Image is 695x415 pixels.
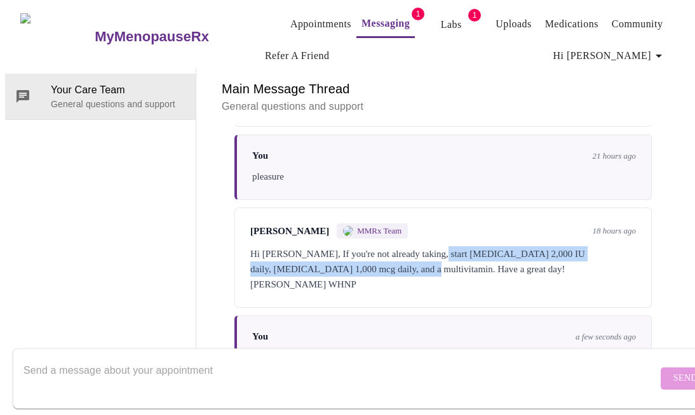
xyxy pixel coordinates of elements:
[343,226,353,236] img: MMRX
[252,331,268,342] span: You
[93,15,260,59] a: MyMenopauseRx
[548,43,671,69] button: Hi [PERSON_NAME]
[222,79,665,99] h6: Main Message Thread
[441,16,462,34] a: Labs
[592,151,636,161] span: 21 hours ago
[250,246,636,292] div: Hi [PERSON_NAME], If you're not already taking, start [MEDICAL_DATA] 2,000 IU daily, [MEDICAL_DAT...
[285,11,356,37] button: Appointments
[496,15,532,33] a: Uploads
[607,11,668,37] button: Community
[612,15,663,33] a: Community
[576,332,636,342] span: a few seconds ago
[24,358,658,399] textarea: Send a message about your appointment
[290,15,351,33] a: Appointments
[5,74,196,119] div: Your Care TeamGeneral questions and support
[553,47,666,65] span: Hi [PERSON_NAME]
[252,169,636,184] div: pleasure
[20,13,93,61] img: MyMenopauseRx Logo
[356,11,415,38] button: Messaging
[412,8,424,20] span: 1
[361,15,410,32] a: Messaging
[592,226,636,236] span: 18 hours ago
[51,98,186,110] p: General questions and support
[540,11,604,37] button: Medications
[431,12,471,37] button: Labs
[545,15,598,33] a: Medications
[252,150,268,161] span: You
[265,47,330,65] a: Refer a Friend
[222,99,665,114] p: General questions and support
[95,29,209,45] h3: MyMenopauseRx
[490,11,537,37] button: Uploads
[357,226,401,236] span: MMRx Team
[468,9,481,22] span: 1
[51,82,186,98] span: Your Care Team
[250,226,329,237] span: [PERSON_NAME]
[260,43,335,69] button: Refer a Friend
